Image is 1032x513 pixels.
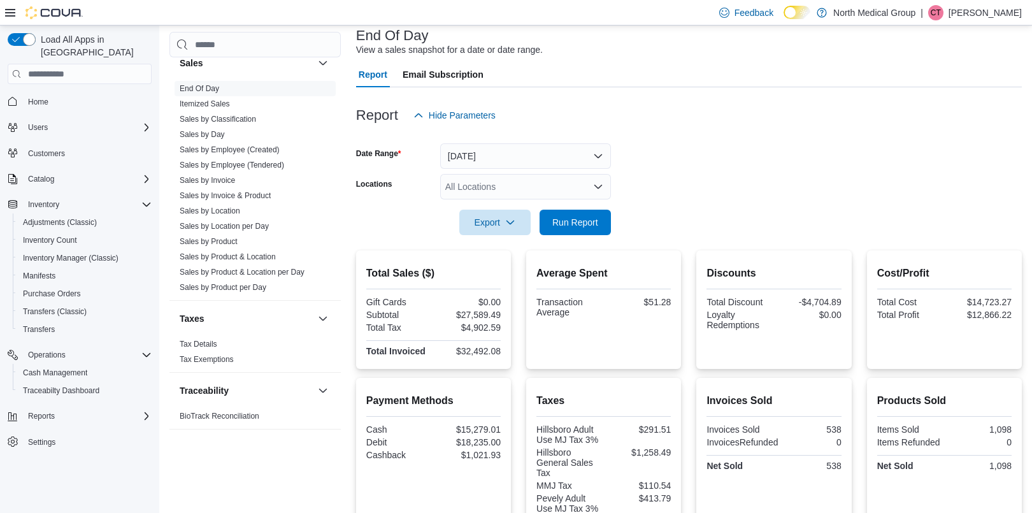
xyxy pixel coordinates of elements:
span: Run Report [552,216,598,229]
a: Sales by Location [180,206,240,215]
a: Itemized Sales [180,99,230,108]
button: Adjustments (Classic) [13,213,157,231]
a: Sales by Location per Day [180,222,269,231]
span: Sales by Employee (Created) [180,145,280,155]
span: Cash Management [23,368,87,378]
div: Subtotal [366,310,431,320]
button: Inventory [23,197,64,212]
div: 1,098 [947,461,1012,471]
div: Invoices Sold [706,424,771,435]
span: Transfers [23,324,55,335]
div: Sales [169,81,341,300]
a: Cash Management [18,365,92,380]
span: Export [467,210,523,235]
span: Operations [28,350,66,360]
div: $27,589.49 [436,310,501,320]
div: Total Cost [877,297,942,307]
div: Debit [366,437,431,447]
h2: Average Spent [536,266,671,281]
div: View a sales snapshot for a date or date range. [356,43,543,57]
a: Sales by Day [180,130,225,139]
div: Transaction Average [536,297,601,317]
a: Adjustments (Classic) [18,215,102,230]
a: BioTrack Reconciliation [180,412,259,421]
div: 0 [947,437,1012,447]
a: Home [23,94,54,110]
strong: Net Sold [877,461,914,471]
div: InvoicesRefunded [706,437,778,447]
button: Taxes [315,311,331,326]
div: $1,021.93 [436,450,501,460]
button: Users [3,119,157,136]
div: -$4,704.89 [777,297,842,307]
label: Locations [356,179,392,189]
button: Operations [23,347,71,363]
a: End Of Day [180,84,219,93]
span: Customers [28,148,65,159]
span: Report [359,62,387,87]
div: 538 [777,461,842,471]
span: Inventory Manager (Classic) [23,253,118,263]
button: Cash Management [13,364,157,382]
h3: Taxes [180,312,204,325]
span: Settings [28,437,55,447]
button: Catalog [3,170,157,188]
a: Settings [23,435,61,450]
button: Sales [180,57,313,69]
a: Sales by Product & Location [180,252,276,261]
button: Purchase Orders [13,285,157,303]
span: Sales by Invoice & Product [180,191,271,201]
div: 1,098 [947,424,1012,435]
div: $51.28 [606,297,671,307]
div: Items Sold [877,424,942,435]
a: Inventory Manager (Classic) [18,250,124,266]
span: Settings [23,434,152,450]
span: Inventory Manager (Classic) [18,250,152,266]
div: Total Profit [877,310,942,320]
span: Adjustments (Classic) [23,217,97,228]
a: Sales by Product per Day [180,283,266,292]
span: Customers [23,145,152,161]
h3: Report [356,108,398,123]
div: Taxes [169,336,341,372]
p: [PERSON_NAME] [949,5,1022,20]
button: Transfers (Classic) [13,303,157,321]
button: Transfers [13,321,157,338]
label: Date Range [356,148,401,159]
span: Reports [23,408,152,424]
div: $4,902.59 [436,322,501,333]
span: Tax Exemptions [180,354,234,365]
button: Inventory Count [13,231,157,249]
div: $413.79 [606,493,671,503]
a: Sales by Employee (Created) [180,145,280,154]
h2: Invoices Sold [706,393,841,408]
strong: Total Invoiced [366,346,426,356]
span: Manifests [18,268,152,284]
span: Home [28,97,48,107]
span: Sales by Product & Location per Day [180,267,305,277]
a: Sales by Product [180,237,238,246]
button: Sales [315,55,331,71]
div: $18,235.00 [436,437,501,447]
button: Traceability [315,383,331,398]
a: Tax Details [180,340,217,349]
button: Hide Parameters [408,103,501,128]
a: Tax Exemptions [180,355,234,364]
span: BioTrack Reconciliation [180,411,259,421]
div: $291.51 [606,424,671,435]
div: Loyalty Redemptions [706,310,771,330]
span: Inventory Count [23,235,77,245]
h2: Taxes [536,393,671,408]
div: $32,492.08 [436,346,501,356]
div: $15,279.01 [436,424,501,435]
a: Sales by Invoice [180,176,235,185]
span: CT [931,5,941,20]
button: Taxes [180,312,313,325]
div: Hillsboro General Sales Tax [536,447,601,478]
div: Total Discount [706,297,771,307]
button: Customers [3,144,157,163]
div: $0.00 [436,297,501,307]
div: 538 [777,424,842,435]
h2: Payment Methods [366,393,501,408]
span: Purchase Orders [18,286,152,301]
